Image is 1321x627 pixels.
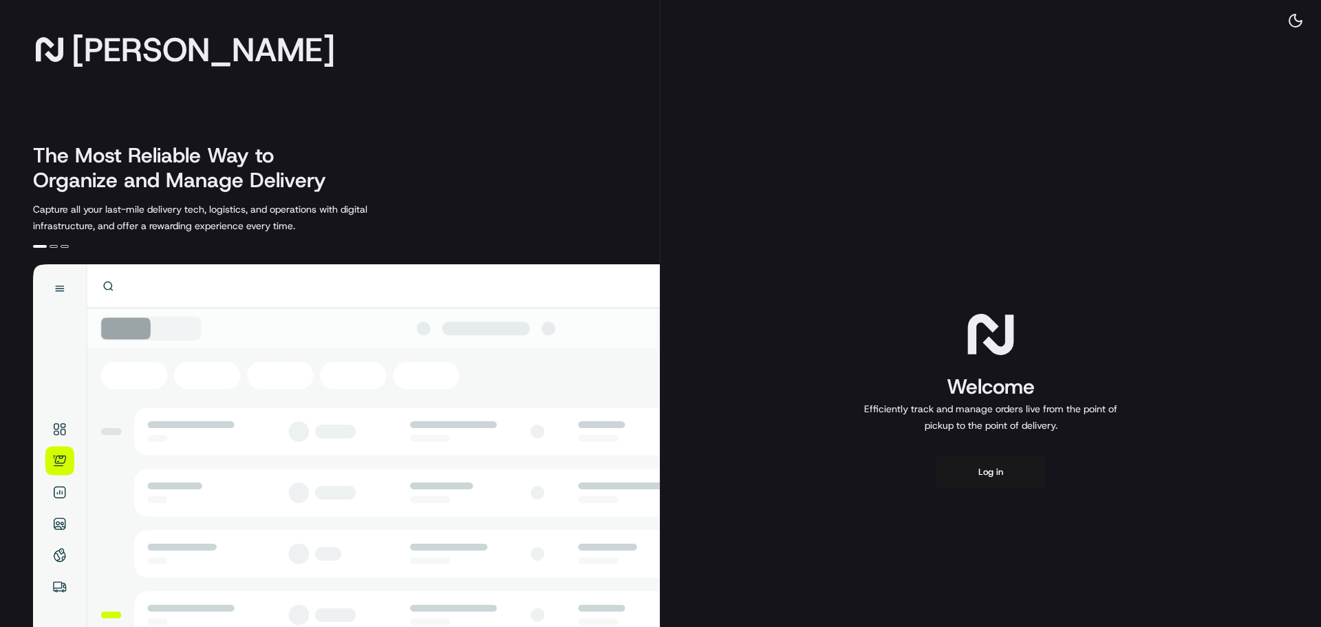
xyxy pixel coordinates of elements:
[33,143,341,193] h2: The Most Reliable Way to Organize and Manage Delivery
[859,401,1123,434] p: Efficiently track and manage orders live from the point of pickup to the point of delivery.
[859,373,1123,401] h1: Welcome
[72,36,335,63] span: [PERSON_NAME]
[33,201,429,234] p: Capture all your last-mile delivery tech, logistics, and operations with digital infrastructure, ...
[936,456,1046,489] button: Log in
